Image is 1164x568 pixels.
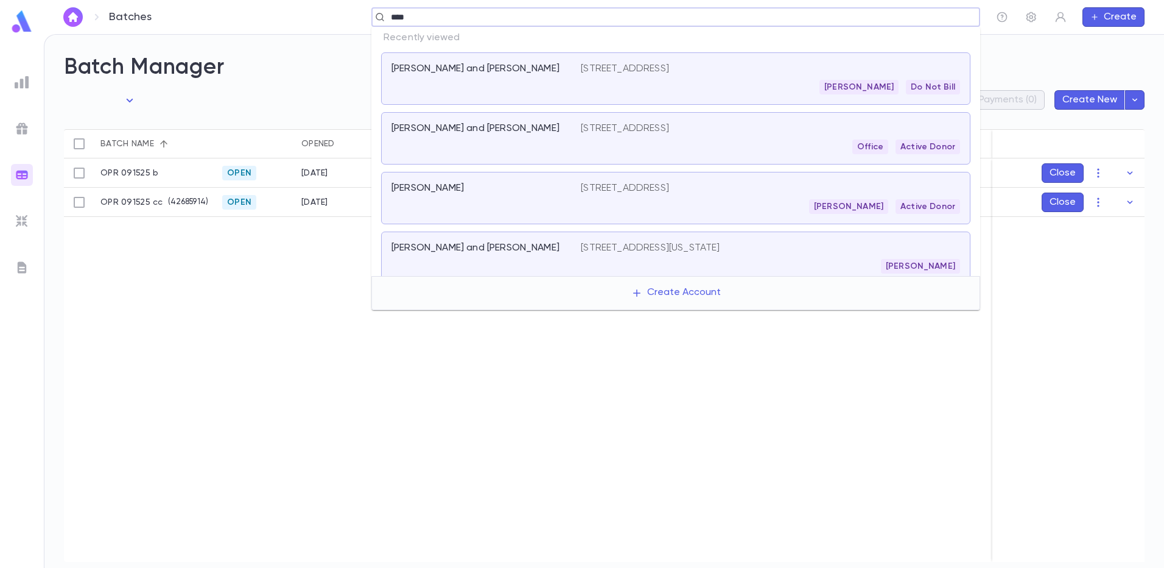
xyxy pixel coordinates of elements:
[100,129,154,158] div: Batch name
[222,168,256,178] span: Open
[15,121,29,136] img: campaigns_grey.99e729a5f7ee94e3726e6486bddda8f1.svg
[15,75,29,90] img: reports_grey.c525e4749d1bce6a11f5fe2a8de1b229.svg
[66,12,80,22] img: home_white.a664292cf8c1dea59945f0da9f25487c.svg
[15,168,29,182] img: batches_gradient.0a22e14384a92aa4cd678275c0c39cc4.svg
[906,82,960,92] span: Do Not Bill
[371,27,980,49] p: Recently viewed
[881,261,960,271] span: [PERSON_NAME]
[301,129,335,158] div: Opened
[94,129,216,158] div: Batch name
[301,197,328,207] div: 9/15/2025
[1082,7,1145,27] button: Create
[222,197,256,207] span: Open
[581,182,669,194] p: [STREET_ADDRESS]
[581,63,669,75] p: [STREET_ADDRESS]
[15,214,29,229] img: imports_grey.530a8a0e642e233f2baf0ef88e8c9fcb.svg
[809,202,888,211] span: [PERSON_NAME]
[163,196,208,208] p: ( 42685914 )
[301,168,328,178] div: 9/15/2025
[819,82,899,92] span: [PERSON_NAME]
[335,134,354,154] button: Sort
[1054,90,1125,110] button: Create New
[622,282,731,305] button: Create Account
[295,129,374,158] div: Opened
[391,242,559,254] p: [PERSON_NAME] and [PERSON_NAME]
[581,242,720,254] p: [STREET_ADDRESS][US_STATE]
[100,168,158,178] p: OPR 091525 b
[391,122,559,135] p: [PERSON_NAME] and [PERSON_NAME]
[1042,193,1084,212] button: Close
[100,197,163,207] p: OPR 091525 cc
[391,182,464,194] p: [PERSON_NAME]
[896,142,960,152] span: Active Donor
[896,202,960,211] span: Active Donor
[64,54,1145,81] h2: Batch Manager
[581,122,669,135] p: [STREET_ADDRESS]
[1042,163,1084,183] button: Close
[154,134,174,154] button: Sort
[109,10,152,24] p: Batches
[10,10,34,34] img: logo
[852,142,888,152] span: Office
[391,63,559,75] p: [PERSON_NAME] and [PERSON_NAME]
[15,260,29,275] img: letters_grey.7941b92b52307dd3b8a917253454ce1c.svg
